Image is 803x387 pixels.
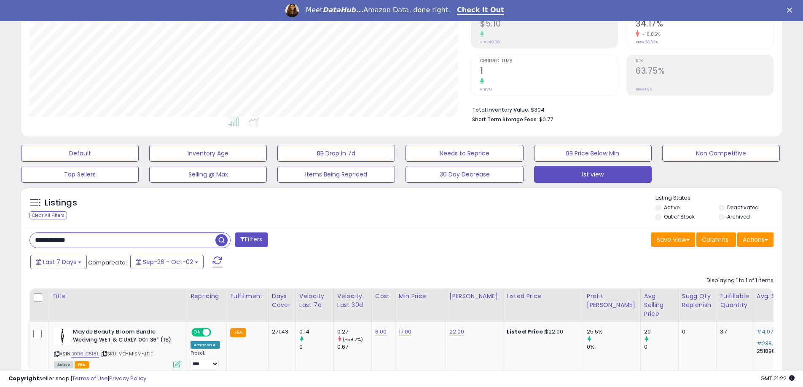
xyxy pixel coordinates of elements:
[727,204,759,211] label: Deactivated
[192,329,203,336] span: ON
[406,145,523,162] button: Needs to Reprice
[299,328,333,336] div: 0.14
[71,350,99,358] a: B0B6LC518L
[644,292,675,318] div: Avg Selling Price
[480,40,500,45] small: Prev: $0.00
[449,328,465,336] a: 22.00
[472,106,529,113] b: Total Inventory Value:
[587,343,640,351] div: 0%
[787,8,795,13] div: Close
[664,213,695,220] label: Out of Stock
[272,328,289,336] div: 271.43
[472,116,538,123] b: Short Term Storage Fees:
[682,328,710,336] div: 0
[406,166,523,183] button: 30 Day Decrease
[343,336,363,343] small: (-59.7%)
[337,343,371,351] div: 0.67
[73,328,175,346] b: Mayde Beauty Bloom Bundle Weaving WET & CURLY 001 36" (1B)
[54,328,71,345] img: 31XGY+drFSL._SL40_.jpg
[636,40,658,45] small: Prev: 38.33%
[299,343,333,351] div: 0
[21,166,139,183] button: Top Sellers
[8,374,39,382] strong: Copyright
[480,19,618,30] h2: $5.10
[191,292,223,301] div: Repricing
[636,59,773,64] span: ROI
[109,374,146,382] a: Privacy Policy
[191,350,220,369] div: Preset:
[52,292,183,301] div: Title
[43,258,76,266] span: Last 7 Days
[272,292,292,310] div: Days Cover
[480,87,492,92] small: Prev: 0
[375,292,392,301] div: Cost
[636,19,773,30] h2: 34.17%
[636,66,773,77] h2: 63.75%
[587,328,640,336] div: 25.5%
[587,292,637,310] div: Profit [PERSON_NAME]
[210,329,223,336] span: OFF
[706,277,773,285] div: Displaying 1 to 1 of 1 items
[149,145,267,162] button: Inventory Age
[8,375,146,383] div: seller snap | |
[757,339,784,347] span: #238,724
[480,59,618,64] span: Ordered Items
[636,87,652,92] small: Prev: N/A
[30,255,87,269] button: Last 7 Days
[306,6,450,14] div: Meet Amazon Data, done right.
[534,145,652,162] button: BB Price Below Min
[149,166,267,183] button: Selling @ Max
[322,6,363,14] i: DataHub...
[539,115,553,123] span: $0.77
[655,194,782,202] p: Listing States:
[737,232,773,247] button: Actions
[702,235,728,244] span: Columns
[678,288,717,322] th: Please note that this number is a calculation based on your required days of coverage and your ve...
[399,292,442,301] div: Min Price
[191,341,220,349] div: Amazon AI
[480,66,618,77] h2: 1
[337,328,371,336] div: 0.27
[277,166,395,183] button: Items Being Repriced
[757,328,777,336] span: #4,072
[760,374,795,382] span: 2025-10-10 21:22 GMT
[449,292,500,301] div: [PERSON_NAME]
[337,292,368,310] div: Velocity Last 30d
[54,328,180,367] div: ASIN:
[664,204,679,211] label: Active
[507,328,545,336] b: Listed Price:
[143,258,193,266] span: Sep-26 - Oct-02
[75,361,89,368] span: FBA
[88,259,127,267] span: Compared to:
[277,145,395,162] button: BB Drop in 7d
[54,361,73,368] span: All listings currently available for purchase on Amazon
[375,328,387,336] a: 8.00
[21,145,139,162] button: Default
[399,328,412,336] a: 17.00
[651,232,695,247] button: Save View
[507,328,577,336] div: $22.00
[72,374,108,382] a: Terms of Use
[720,328,746,336] div: 37
[534,166,652,183] button: 1st view
[644,343,678,351] div: 0
[727,213,750,220] label: Archived
[644,328,678,336] div: 20
[235,232,268,247] button: Filters
[639,31,661,37] small: -10.85%
[285,4,299,17] img: Profile image for Georgie
[299,292,330,310] div: Velocity Last 7d
[30,211,67,219] div: Clear All Filters
[230,292,264,301] div: Fulfillment
[457,6,504,15] a: Check It Out
[720,292,749,310] div: Fulfillable Quantity
[130,255,204,269] button: Sep-26 - Oct-02
[45,197,77,209] h5: Listings
[696,232,736,247] button: Columns
[100,350,153,357] span: | SKU: MO-MISM-JFIE
[507,292,580,301] div: Listed Price
[662,145,780,162] button: Non Competitive
[682,292,713,310] div: Sugg Qty Replenish
[472,104,767,114] li: $304
[230,328,246,337] small: FBA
